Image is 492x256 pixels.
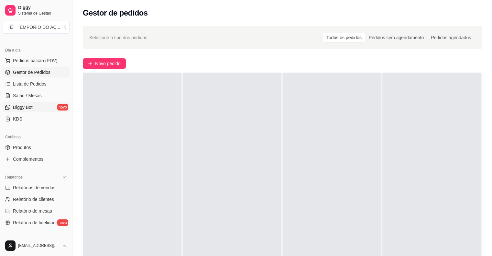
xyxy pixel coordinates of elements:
button: [EMAIL_ADDRESS][DOMAIN_NAME] [3,238,70,253]
div: Todos os pedidos [323,33,365,42]
div: Pedidos agendados [427,33,475,42]
span: E [8,24,15,30]
a: Relatório de fidelidadenovo [3,217,70,228]
span: Relatórios de vendas [13,184,56,191]
span: Sistema de Gestão [18,11,67,16]
span: Diggy Bot [13,104,33,111]
div: Pedidos sem agendamento [365,33,427,42]
a: Diggy Botnovo [3,102,70,112]
a: Produtos [3,142,70,153]
span: Pedidos balcão (PDV) [13,57,58,64]
a: KDS [3,114,70,124]
span: Relatórios [5,175,23,180]
span: [EMAIL_ADDRESS][DOMAIN_NAME] [18,243,59,248]
span: KDS [13,116,22,122]
a: DiggySistema de Gestão [3,3,70,18]
button: Pedidos balcão (PDV) [3,55,70,66]
span: Gestor de Pedidos [13,69,50,76]
button: Select a team [3,21,70,34]
a: Relatório de clientes [3,194,70,204]
h2: Gestor de pedidos [83,8,148,18]
a: Complementos [3,154,70,164]
span: Salão / Mesas [13,92,42,99]
span: Diggy [18,5,67,11]
a: Salão / Mesas [3,90,70,101]
span: Relatório de fidelidade [13,219,58,226]
span: Complementos [13,156,43,162]
button: Novo pedido [83,58,126,69]
a: Gestor de Pedidos [3,67,70,77]
span: plus [88,61,93,66]
span: Produtos [13,144,31,151]
a: Lista de Pedidos [3,79,70,89]
div: EMPÓRIO DO AÇ ... [20,24,60,30]
span: Novo pedido [95,60,121,67]
div: Catálogo [3,132,70,142]
span: Relatório de mesas [13,208,52,214]
div: Dia a dia [3,45,70,55]
a: Relatório de mesas [3,206,70,216]
span: Selecione o tipo dos pedidos [89,34,147,41]
span: Relatório de clientes [13,196,54,203]
span: Lista de Pedidos [13,81,47,87]
a: Relatórios de vendas [3,182,70,193]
